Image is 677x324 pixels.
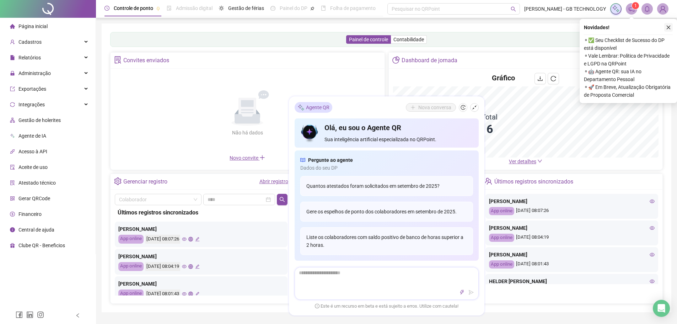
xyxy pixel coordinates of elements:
span: home [10,24,15,29]
span: Acesso à API [18,149,47,154]
div: [PERSON_NAME] [118,225,284,233]
span: eye [650,252,655,257]
span: down [537,159,542,164]
span: facebook [16,311,23,318]
span: sun [219,6,224,11]
span: [PERSON_NAME] - GB TECHNOLOGY [524,5,606,13]
span: eye [182,292,187,296]
span: reload [550,76,556,81]
span: thunderbolt [460,290,464,295]
span: sync [10,102,15,107]
span: Aceite de uso [18,164,48,170]
span: pushpin [310,6,315,11]
span: Exportações [18,86,46,92]
div: [PERSON_NAME] [118,280,284,288]
span: ⚬ Vale Lembrar: Política de Privacidade e LGPD na QRPoint [584,52,673,68]
span: global [188,292,193,296]
span: Integrações [18,102,45,107]
span: read [300,156,305,164]
span: Atestado técnico [18,180,56,186]
span: bell [644,6,650,12]
span: 1 [634,3,637,8]
span: Página inicial [18,23,48,29]
span: Novidades ! [584,23,609,31]
span: api [10,149,15,154]
div: App online [118,290,144,298]
button: send [467,288,475,297]
span: eye [650,199,655,204]
div: [PERSON_NAME] [489,224,655,232]
span: eye [650,279,655,284]
div: Não há dados [215,129,280,137]
div: Liste os colaboradores com saldo positivo de banco de horas superior a 2 horas. [300,227,473,255]
div: Open Intercom Messenger [653,300,670,317]
span: close [666,25,671,30]
div: Gerenciar registro [123,176,167,188]
button: Nova conversa [406,103,456,112]
span: Gestão de holerites [18,117,61,123]
span: Sua inteligência artificial especializada no QRPoint. [324,136,473,143]
span: exclamation-circle [315,303,319,308]
span: eye [650,225,655,230]
span: export [10,86,15,91]
div: [PERSON_NAME] [489,251,655,259]
div: [DATE] 08:04:19 [145,262,180,271]
span: file-done [167,6,172,11]
h4: Gráfico [492,73,515,83]
span: file [10,55,15,60]
a: Abrir registro [259,179,288,184]
span: ⚬ 🚀 Em Breve, Atualização Obrigatória de Proposta Comercial [584,83,673,99]
span: Relatórios [18,55,41,60]
span: linkedin [26,311,33,318]
span: search [511,6,516,12]
span: shrink [472,105,477,110]
span: plus [259,155,265,160]
span: qrcode [10,196,15,201]
span: eye [182,237,187,241]
span: lock [10,71,15,76]
div: [DATE] 08:07:26 [145,235,180,244]
span: Painel de controle [349,37,388,42]
span: dollar [10,212,15,217]
span: edit [195,264,200,269]
div: [DATE] 08:01:43 [145,290,180,298]
span: ⚬ 🤖 Agente QR: sua IA no Departamento Pessoal [584,68,673,83]
div: Últimos registros sincronizados [494,176,573,188]
span: audit [10,165,15,170]
span: Controle de ponto [114,5,153,11]
span: Ver detalhes [509,159,536,164]
span: Central de ajuda [18,227,54,233]
span: ⚬ ✅ Seu Checklist de Sucesso do DP está disponível [584,36,673,52]
div: Gere os espelhos de ponto dos colaboradores em setembro de 2025. [300,202,473,222]
span: Novo convite [230,155,265,161]
span: history [461,105,466,110]
div: Agente QR [295,102,332,113]
span: edit [195,292,200,296]
span: user-add [10,39,15,44]
div: App online [489,260,514,269]
img: sparkle-icon.fc2bf0ac1784a2077858766a79e2daf3.svg [612,5,620,13]
div: [PERSON_NAME] [489,197,655,205]
div: HELDER [PERSON_NAME] [489,277,655,285]
span: Administração [18,70,51,76]
span: notification [628,6,635,12]
span: solution [114,56,122,64]
span: Painel do DP [280,5,307,11]
div: App online [489,207,514,215]
span: Financeiro [18,211,42,217]
div: Dashboard de jornada [402,54,457,67]
div: App online [489,234,514,242]
span: Agente de IA [18,133,46,139]
span: left [75,313,80,318]
span: pie-chart [392,56,400,64]
div: [DATE] 08:07:26 [489,207,655,215]
h4: Olá, eu sou o Agente QR [324,123,473,133]
div: [PERSON_NAME] [118,253,284,260]
div: App online [118,262,144,271]
span: Clube QR - Beneficios [18,243,65,248]
span: global [188,237,193,241]
span: Gerar QRCode [18,196,50,201]
img: 17262 [657,4,668,14]
span: Admissão digital [176,5,213,11]
span: Este é um recurso em beta e está sujeito a erros. Utilize com cautela! [315,303,458,310]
